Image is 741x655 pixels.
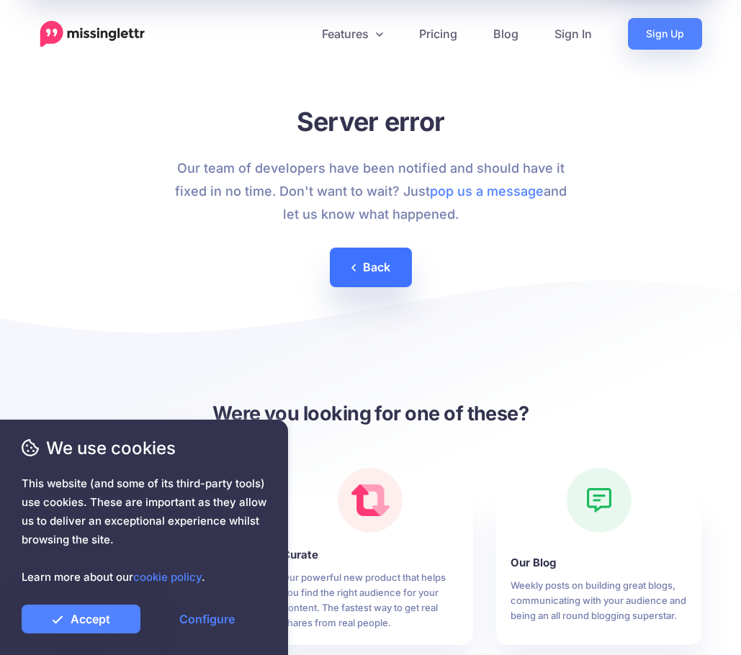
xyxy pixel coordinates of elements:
[511,578,687,623] p: Weekly posts on building great blogs, communicating with your audience and being an all round blo...
[401,18,475,50] a: Pricing
[628,18,702,50] a: Sign Up
[40,399,702,428] h3: Were you looking for one of these?
[536,18,610,50] a: Sign In
[351,484,390,516] img: curate.png
[133,570,202,584] a: cookie policy
[430,184,544,199] a: pop us a message
[282,546,459,563] b: Curate
[511,554,687,571] b: Our Blog
[330,248,412,287] a: Back
[148,605,266,633] a: Configure
[167,104,574,139] h1: Server error
[282,570,459,631] p: Our powerful new product that helps you find the right audience for your content. The fastest way...
[22,435,266,461] span: We use cookies
[282,529,459,631] a: Curate Our powerful new product that helps you find the right audience for your content. The fast...
[304,18,401,50] a: Features
[475,18,536,50] a: Blog
[167,157,574,226] p: Our team of developers have been notified and should have it fixed in no time. Don't want to wait...
[511,537,687,623] a: Our Blog Weekly posts on building great blogs, communicating with your audience and being an all ...
[22,605,140,633] a: Accept
[22,474,266,587] span: This website (and some of its third-party tools) use cookies. These are important as they allow u...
